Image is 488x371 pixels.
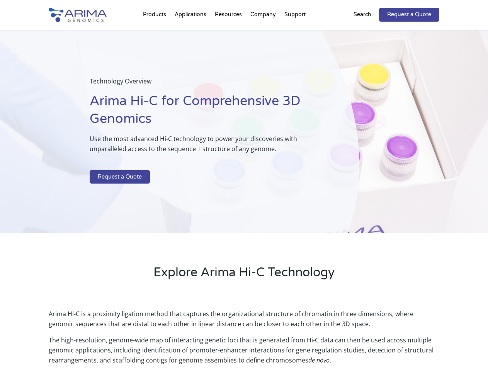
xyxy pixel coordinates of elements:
a: Request a Quote [90,170,150,184]
p: Technology Overview [90,76,320,92]
p: Arima Hi-C is a proximity ligation method that captures the organizational structure of chromatin... [49,309,439,335]
h2: Explore Arima Hi-C Technology [49,264,439,287]
a: Request a Quote [379,8,439,22]
img: Arima-Genomics-logo [49,8,107,22]
p: Search [354,10,371,20]
p: Use the most advanced Hi-C technology to power your discoveries with unparalleled access to the s... [90,134,320,160]
i: de novo [308,356,330,364]
h1: Arima Hi-C for Comprehensive 3D Genomics [90,92,320,134]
